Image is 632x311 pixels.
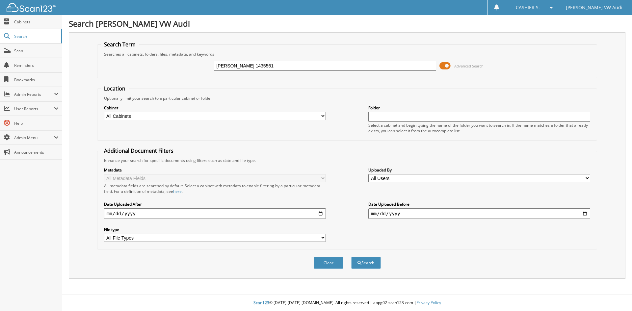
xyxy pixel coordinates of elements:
button: Search [351,257,381,269]
span: Scan123 [253,300,269,305]
span: Admin Menu [14,135,54,141]
legend: Search Term [101,41,139,48]
img: scan123-logo-white.svg [7,3,56,12]
span: Admin Reports [14,91,54,97]
span: Search [14,34,58,39]
span: Advanced Search [454,64,484,68]
label: Date Uploaded After [104,201,326,207]
div: Searches all cabinets, folders, files, metadata, and keywords [101,51,594,57]
span: Cabinets [14,19,59,25]
div: © [DATE]-[DATE] [DOMAIN_NAME]. All rights reserved | appg02-scan123-com | [62,295,632,311]
span: User Reports [14,106,54,112]
iframe: Chat Widget [599,279,632,311]
span: CASHIER S. [516,6,540,10]
label: Metadata [104,167,326,173]
span: Bookmarks [14,77,59,83]
h1: Search [PERSON_NAME] VW Audi [69,18,625,29]
button: Clear [314,257,343,269]
a: here [173,189,182,194]
div: Optionally limit your search to a particular cabinet or folder [101,95,594,101]
span: [PERSON_NAME] VW Audi [566,6,622,10]
span: Announcements [14,149,59,155]
input: start [104,208,326,219]
a: Privacy Policy [416,300,441,305]
input: end [368,208,590,219]
label: Folder [368,105,590,111]
label: Cabinet [104,105,326,111]
span: Reminders [14,63,59,68]
label: Date Uploaded Before [368,201,590,207]
div: All metadata fields are searched by default. Select a cabinet with metadata to enable filtering b... [104,183,326,194]
span: Scan [14,48,59,54]
label: File type [104,227,326,232]
div: Enhance your search for specific documents using filters such as date and file type. [101,158,594,163]
span: Help [14,120,59,126]
div: Select a cabinet and begin typing the name of the folder you want to search in. If the name match... [368,122,590,134]
legend: Additional Document Filters [101,147,177,154]
legend: Location [101,85,129,92]
label: Uploaded By [368,167,590,173]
